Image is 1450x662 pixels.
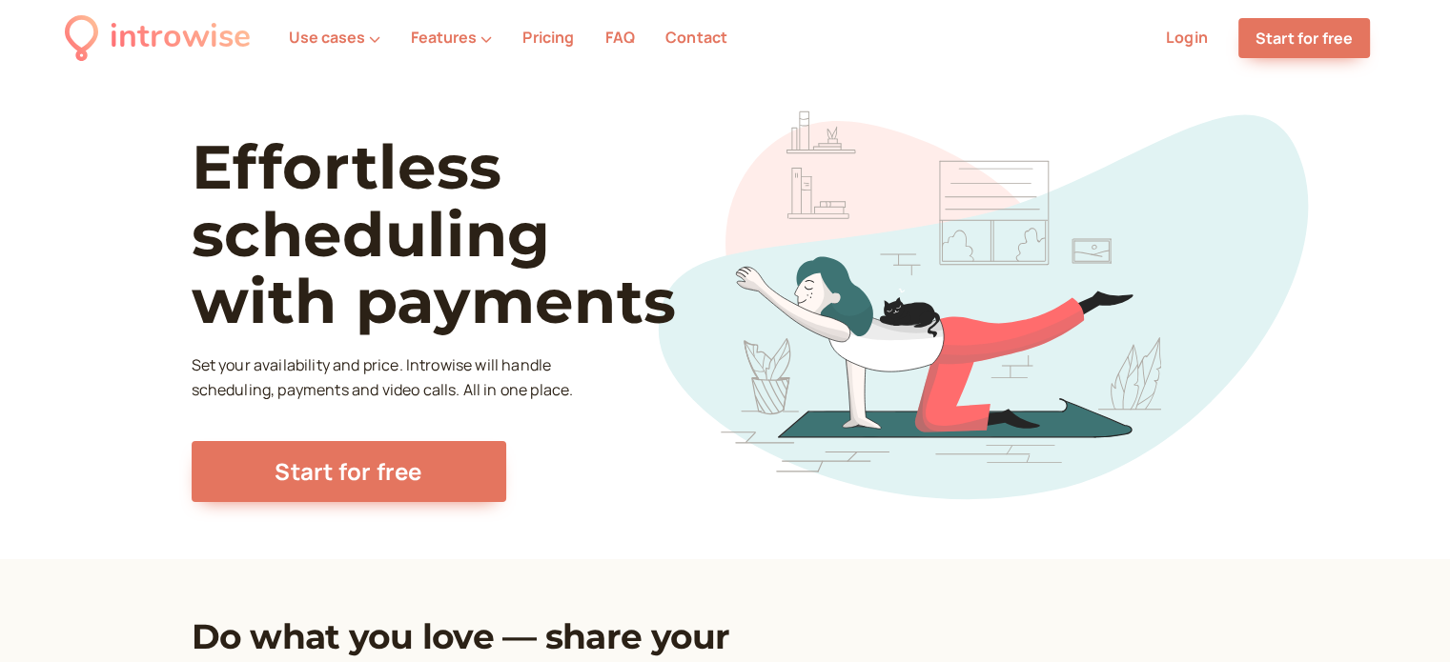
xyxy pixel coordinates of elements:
[1238,18,1370,58] a: Start for free
[110,11,251,64] div: introwise
[522,27,574,48] a: Pricing
[192,441,506,502] a: Start for free
[411,29,492,46] button: Features
[665,27,727,48] a: Contact
[289,29,380,46] button: Use cases
[1108,442,1450,662] iframe: Chat Widget
[192,133,745,334] h1: Effortless scheduling with payments
[192,353,579,403] p: Set your availability and price. Introwise will handle scheduling, payments and video calls. All ...
[65,11,251,64] a: introwise
[605,27,635,48] a: FAQ
[1166,27,1208,48] a: Login
[1108,442,1450,662] div: Csevegés widget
